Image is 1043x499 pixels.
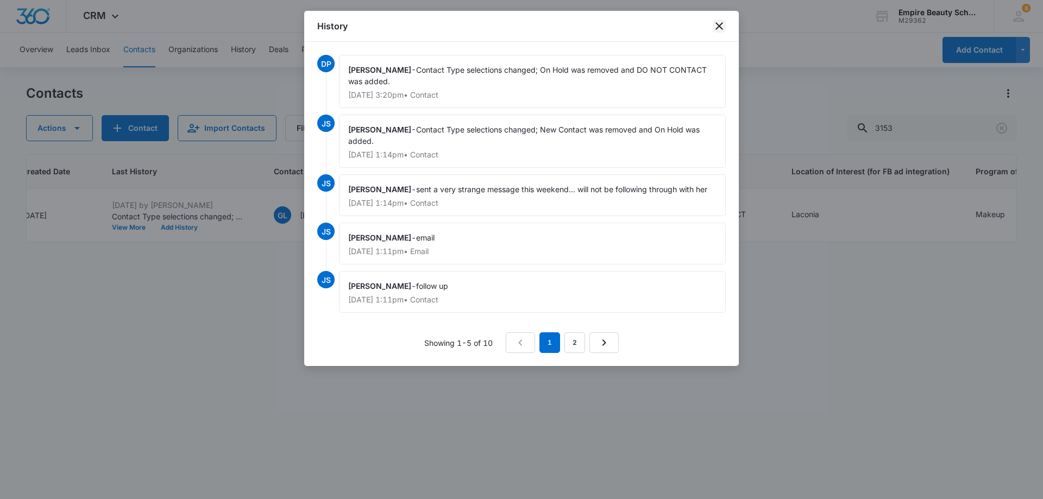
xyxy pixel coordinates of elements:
nav: Pagination [506,332,619,353]
span: JS [317,115,335,132]
div: - [339,223,726,264]
span: JS [317,271,335,288]
span: [PERSON_NAME] [348,125,411,134]
span: [PERSON_NAME] [348,233,411,242]
div: - [339,271,726,313]
span: [PERSON_NAME] [348,281,411,290]
p: Showing 1-5 of 10 [424,337,493,349]
p: [DATE] 1:14pm • Contact [348,151,717,159]
span: email [416,233,435,242]
span: JS [317,174,335,192]
span: follow up [416,281,448,290]
p: [DATE] 3:20pm • Contact [348,91,717,99]
span: DP [317,55,335,72]
em: 1 [539,332,560,353]
p: [DATE] 1:14pm • Contact [348,199,717,207]
span: Contact Type selections changed; New Contact was removed and On Hold was added. [348,125,702,146]
button: close [713,20,726,33]
span: [PERSON_NAME] [348,65,411,74]
h1: History [317,20,348,33]
a: Page 2 [564,332,585,353]
p: [DATE] 1:11pm • Email [348,248,717,255]
p: [DATE] 1:11pm • Contact [348,296,717,304]
span: [PERSON_NAME] [348,185,411,194]
span: sent a very strange message this weekend... will not be following through with her [416,185,707,194]
div: - [339,55,726,108]
span: JS [317,223,335,240]
div: - [339,115,726,168]
span: Contact Type selections changed; On Hold was removed and DO NOT CONTACT was added. [348,65,709,86]
a: Next Page [589,332,619,353]
div: - [339,174,726,216]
